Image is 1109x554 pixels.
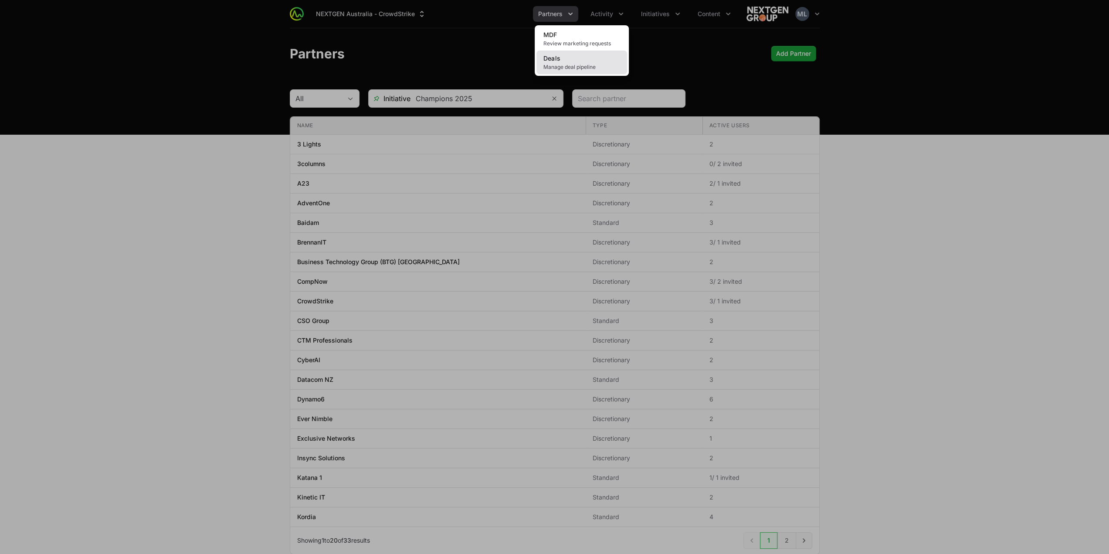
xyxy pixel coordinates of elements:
a: MDFReview marketing requests [536,27,627,51]
span: Manage deal pipeline [543,64,620,71]
span: Deals [543,54,561,62]
span: MDF [543,31,557,38]
span: Review marketing requests [543,40,620,47]
div: Main navigation [304,6,736,22]
div: Activity menu [585,6,629,22]
a: DealsManage deal pipeline [536,51,627,74]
